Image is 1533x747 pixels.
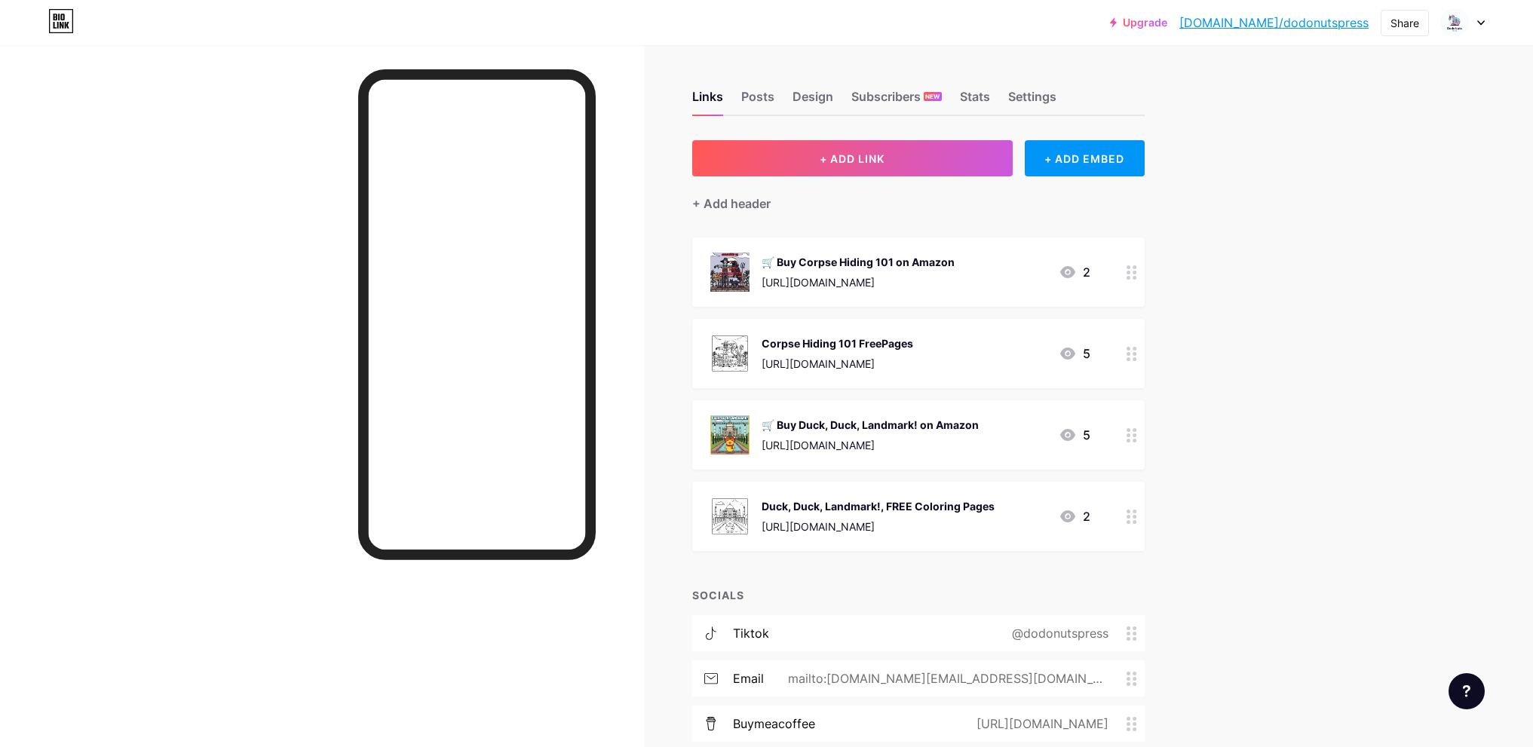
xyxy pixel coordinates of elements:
div: SOCIALS [692,587,1145,603]
div: 5 [1059,344,1090,363]
div: [URL][DOMAIN_NAME] [952,715,1127,733]
div: [URL][DOMAIN_NAME] [762,437,979,453]
span: + ADD LINK [820,152,885,165]
div: mailto:[DOMAIN_NAME][EMAIL_ADDRESS][DOMAIN_NAME] [764,669,1127,687]
button: + ADD LINK [692,140,1013,176]
img: 🛒 Buy Corpse Hiding 101 on Amazon [710,253,750,292]
div: 2 [1059,263,1090,281]
div: [URL][DOMAIN_NAME] [762,356,913,372]
div: Subscribers [851,87,942,115]
div: Links [692,87,723,115]
div: + Add header [692,194,771,213]
div: [URL][DOMAIN_NAME] [762,274,955,290]
div: @dodonutspress [988,624,1127,642]
div: 2 [1059,507,1090,525]
div: Corpse Hiding 101 FreePages [762,335,913,351]
div: Posts [741,87,774,115]
img: 🛒 Buy Duck, Duck, Landmark! on Amazon [710,415,750,455]
div: 🛒 Buy Duck, Duck, Landmark! on Amazon [762,417,979,433]
div: + ADD EMBED [1025,140,1145,176]
div: Design [793,87,833,115]
a: Upgrade [1110,17,1167,29]
div: 5 [1059,426,1090,444]
img: Duck, Duck, Landmark!, FREE Coloring Pages [710,497,750,536]
span: NEW [925,92,940,101]
div: Stats [960,87,990,115]
div: tiktok [733,624,769,642]
div: email [733,669,764,687]
div: buymeacoffee [733,715,815,733]
div: Duck, Duck, Landmark!, FREE Coloring Pages [762,498,995,514]
img: duckducklandmark [1440,8,1469,37]
div: Settings [1008,87,1056,115]
div: [URL][DOMAIN_NAME] [762,519,995,534]
div: Share [1390,15,1419,31]
div: 🛒 Buy Corpse Hiding 101 on Amazon [762,254,955,270]
a: [DOMAIN_NAME]/dodonutspress [1179,14,1369,32]
img: Corpse Hiding 101 FreePages [710,334,750,373]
